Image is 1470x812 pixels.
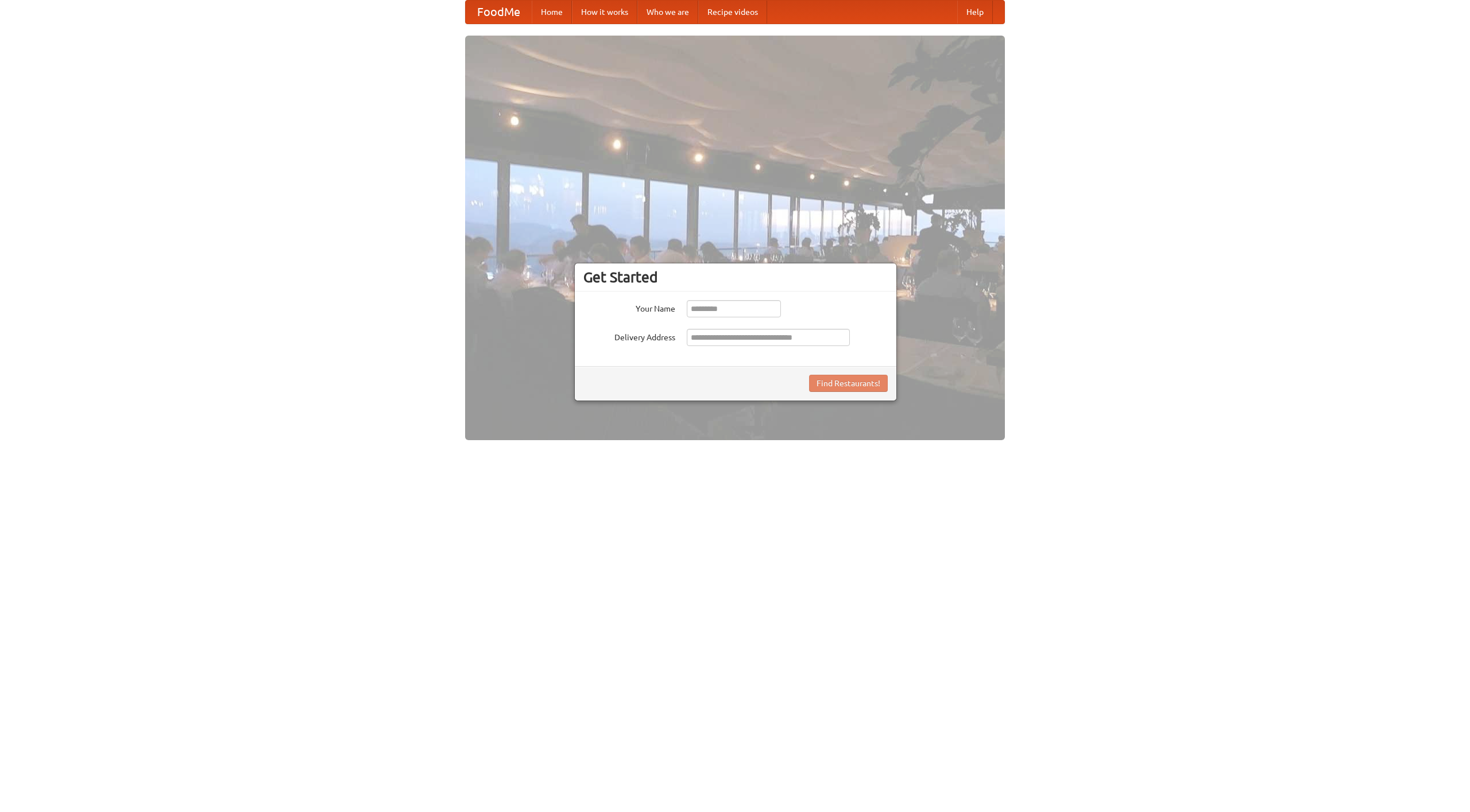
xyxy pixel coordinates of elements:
label: Your Name [583,300,675,314]
a: FoodMe [466,1,532,24]
a: How it works [572,1,637,24]
a: Home [532,1,572,24]
button: Find Restaurants! [809,375,888,392]
a: Help [957,1,993,24]
h3: Get Started [583,269,888,286]
label: Delivery Address [583,329,675,343]
a: Who we are [637,1,698,24]
a: Recipe videos [698,1,767,24]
